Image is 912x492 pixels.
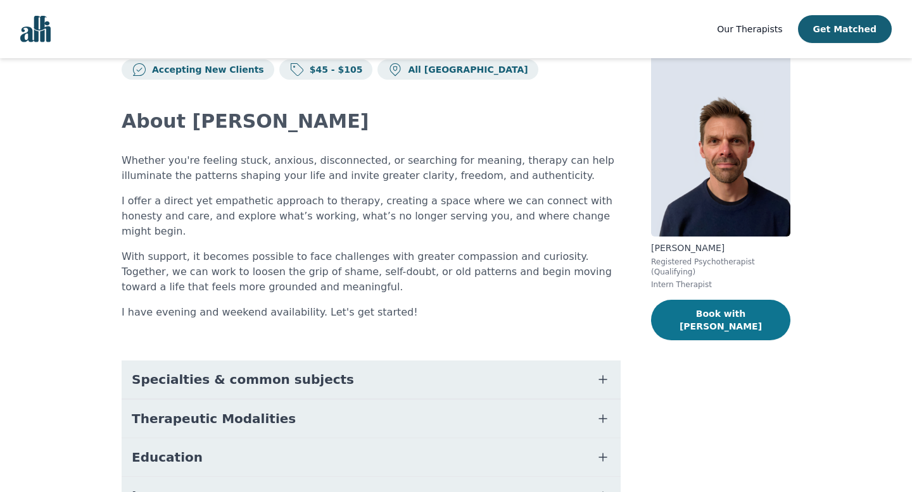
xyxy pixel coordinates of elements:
button: Specialties & common subjects [122,360,621,398]
img: alli logo [20,16,51,42]
p: With support, it becomes possible to face challenges with greater compassion and curiosity. Toget... [122,249,621,295]
button: Therapeutic Modalities [122,400,621,438]
span: Specialties & common subjects [132,371,354,388]
p: All [GEOGRAPHIC_DATA] [403,63,528,76]
p: $45 - $105 [305,63,363,76]
p: Accepting New Clients [147,63,264,76]
button: Get Matched [798,15,892,43]
h2: About [PERSON_NAME] [122,110,621,133]
p: I offer a direct yet empathetic approach to therapy, creating a space where we can connect with h... [122,194,621,239]
button: Book with [PERSON_NAME] [651,300,790,340]
p: [PERSON_NAME] [651,242,790,254]
a: Our Therapists [717,22,782,37]
span: Our Therapists [717,24,782,34]
span: Therapeutic Modalities [132,410,296,427]
p: Whether you're feeling stuck, anxious, disconnected, or searching for meaning, therapy can help i... [122,153,621,183]
button: Education [122,438,621,476]
p: Registered Psychotherapist (Qualifying) [651,257,790,277]
p: I have evening and weekend availability. Let's get started! [122,305,621,320]
span: Education [132,448,203,466]
p: Intern Therapist [651,280,790,290]
img: Todd_Schiedel [651,54,790,237]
